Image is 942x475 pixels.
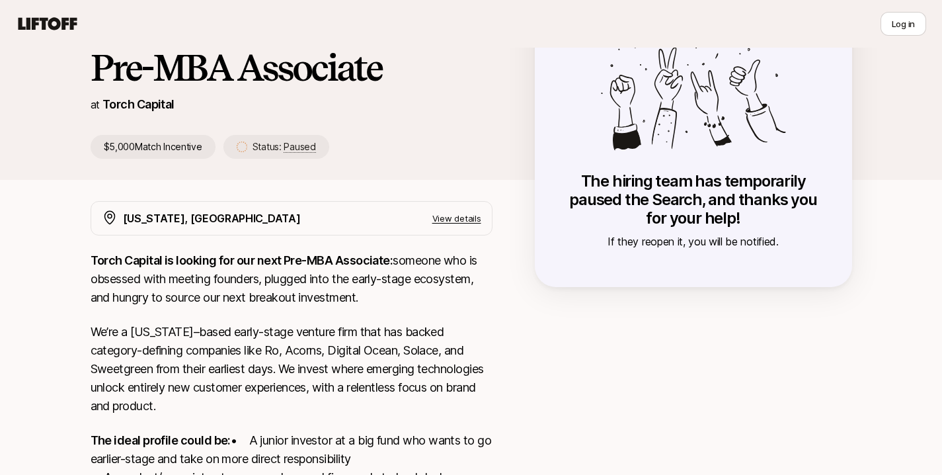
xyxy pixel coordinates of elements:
[123,210,301,227] p: [US_STATE], [GEOGRAPHIC_DATA]
[91,433,231,447] strong: The ideal profile could be:
[91,253,393,267] strong: Torch Capital is looking for our next Pre-MBA Associate:
[91,96,100,113] p: at
[91,323,492,415] p: We’re a [US_STATE]–based early-stage venture firm that has backed category-defining companies lik...
[91,135,216,159] p: $5,000 Match Incentive
[91,251,492,307] p: someone who is obsessed with meeting founders, plugged into the early-stage ecosystem, and hungry...
[561,172,826,228] p: The hiring team has temporarily paused the Search, and thanks you for your help!
[881,12,926,36] button: Log in
[102,97,175,111] a: Torch Capital
[253,139,316,155] p: Status:
[284,141,315,153] span: Paused
[432,212,481,225] p: View details
[91,48,492,87] h1: Pre-MBA Associate
[561,233,826,250] p: If they reopen it, you will be notified.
